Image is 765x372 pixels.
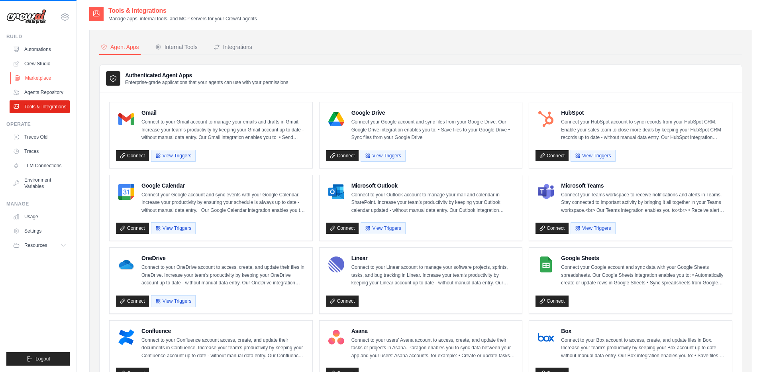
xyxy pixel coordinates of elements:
[538,329,554,345] img: Box Logo
[10,225,70,237] a: Settings
[10,159,70,172] a: LLM Connections
[35,356,50,362] span: Logout
[6,201,70,207] div: Manage
[155,43,198,51] div: Internal Tools
[351,109,516,117] h4: Google Drive
[328,256,344,272] img: Linear Logo
[538,111,554,127] img: HubSpot Logo
[141,118,306,142] p: Connect to your Gmail account to manage your emails and drafts in Gmail. Increase your team’s pro...
[108,16,257,22] p: Manage apps, internal tools, and MCP servers for your CrewAI agents
[561,327,726,335] h4: Box
[141,264,306,287] p: Connect to your OneDrive account to access, create, and update their files in OneDrive. Increase ...
[10,72,71,84] a: Marketplace
[535,296,569,307] a: Connect
[351,191,516,215] p: Connect to your Outlook account to manage your mail and calendar in SharePoint. Increase your tea...
[141,109,306,117] h4: Gmail
[118,111,134,127] img: Gmail Logo
[10,100,70,113] a: Tools & Integrations
[212,40,254,55] button: Integrations
[116,296,149,307] a: Connect
[6,121,70,127] div: Operate
[571,150,615,162] button: View Triggers
[328,184,344,200] img: Microsoft Outlook Logo
[351,337,516,360] p: Connect to your users’ Asana account to access, create, and update their tasks or projects in Asa...
[125,79,288,86] p: Enterprise-grade applications that your agents can use with your permissions
[118,256,134,272] img: OneDrive Logo
[361,222,405,234] button: View Triggers
[351,182,516,190] h4: Microsoft Outlook
[6,352,70,366] button: Logout
[561,264,726,287] p: Connect your Google account and sync data with your Google Sheets spreadsheets. Our Google Sheets...
[351,118,516,142] p: Connect your Google account and sync files from your Google Drive. Our Google Drive integration e...
[326,223,359,234] a: Connect
[361,150,405,162] button: View Triggers
[151,150,196,162] button: View Triggers
[141,337,306,360] p: Connect to your Confluence account access, create, and update their documents in Confluence. Incr...
[6,33,70,40] div: Build
[571,222,615,234] button: View Triggers
[153,40,199,55] button: Internal Tools
[351,264,516,287] p: Connect to your Linear account to manage your software projects, sprints, tasks, and bug tracking...
[116,150,149,161] a: Connect
[125,71,288,79] h3: Authenticated Agent Apps
[561,109,726,117] h4: HubSpot
[10,239,70,252] button: Resources
[151,222,196,234] button: View Triggers
[328,111,344,127] img: Google Drive Logo
[108,6,257,16] h2: Tools & Integrations
[24,242,47,249] span: Resources
[118,329,134,345] img: Confluence Logo
[10,131,70,143] a: Traces Old
[328,329,344,345] img: Asana Logo
[326,296,359,307] a: Connect
[561,337,726,360] p: Connect to your Box account to access, create, and update files in Box. Increase your team’s prod...
[561,182,726,190] h4: Microsoft Teams
[561,118,726,142] p: Connect your HubSpot account to sync records from your HubSpot CRM. Enable your sales team to clo...
[101,43,139,51] div: Agent Apps
[141,191,306,215] p: Connect your Google account and sync events with your Google Calendar. Increase your productivity...
[10,86,70,99] a: Agents Repository
[6,9,46,24] img: Logo
[141,254,306,262] h4: OneDrive
[326,150,359,161] a: Connect
[10,210,70,223] a: Usage
[535,150,569,161] a: Connect
[10,57,70,70] a: Crew Studio
[538,184,554,200] img: Microsoft Teams Logo
[214,43,252,51] div: Integrations
[116,223,149,234] a: Connect
[561,191,726,215] p: Connect your Teams workspace to receive notifications and alerts in Teams. Stay connected to impo...
[535,223,569,234] a: Connect
[151,295,196,307] button: View Triggers
[118,184,134,200] img: Google Calendar Logo
[10,43,70,56] a: Automations
[351,254,516,262] h4: Linear
[351,327,516,335] h4: Asana
[538,256,554,272] img: Google Sheets Logo
[141,327,306,335] h4: Confluence
[99,40,141,55] button: Agent Apps
[141,182,306,190] h4: Google Calendar
[561,254,726,262] h4: Google Sheets
[10,174,70,193] a: Environment Variables
[10,145,70,158] a: Traces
